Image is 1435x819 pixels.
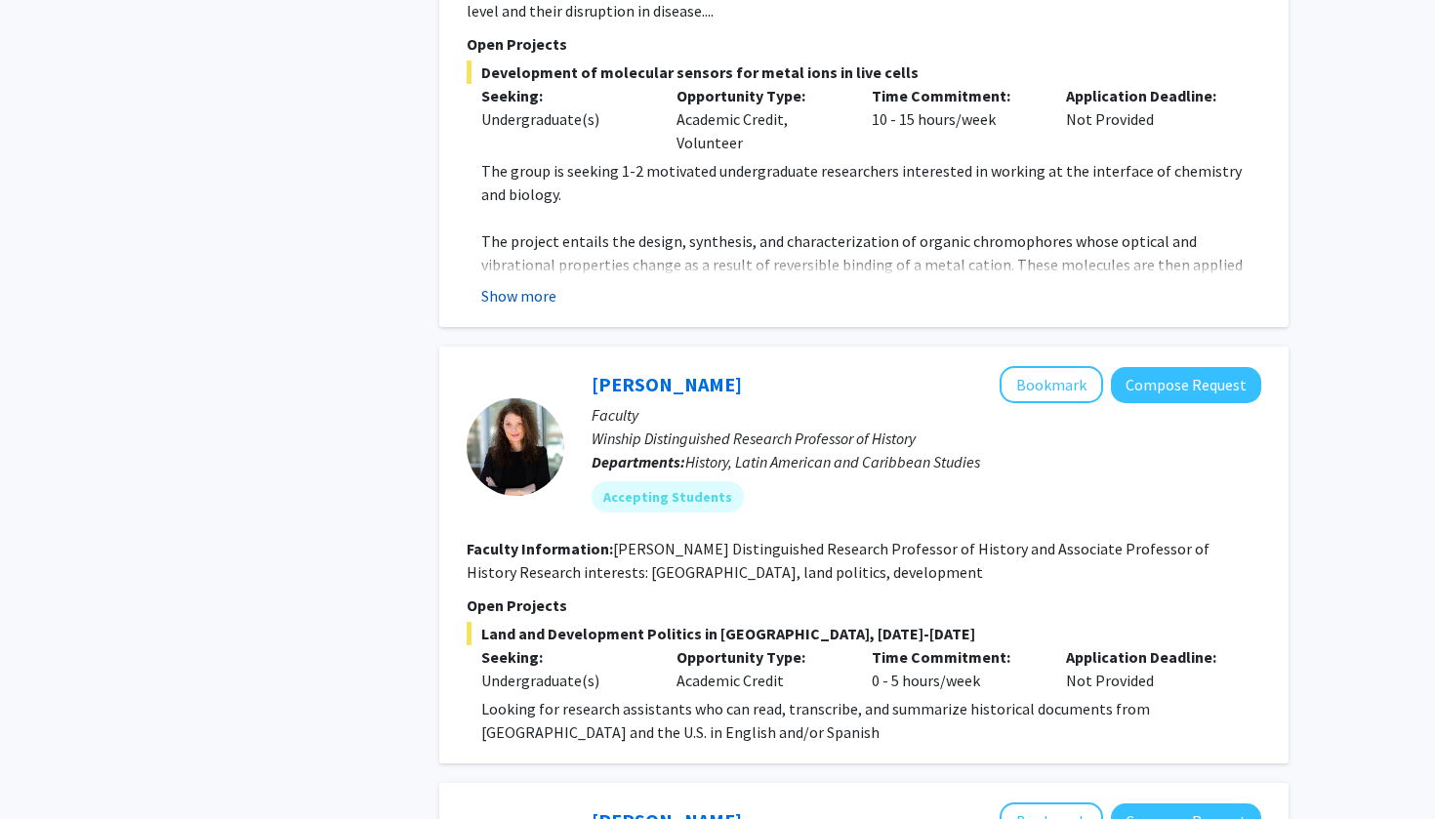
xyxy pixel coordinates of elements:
[481,229,1261,323] p: The project entails the design, synthesis, and characterization of organic chromophores whose opt...
[872,84,1038,107] p: Time Commitment:
[676,645,842,669] p: Opportunity Type:
[467,539,613,558] b: Faculty Information:
[467,539,1209,582] fg-read-more: [PERSON_NAME] Distinguished Research Professor of History and Associate Professor of History Rese...
[467,61,1261,84] span: Development of molecular sensors for metal ions in live cells
[592,427,1261,450] p: Winship Distinguished Research Professor of History
[481,697,1261,744] p: Looking for research assistants who can read, transcribe, and summarize historical documents from...
[481,84,647,107] p: Seeking:
[1051,84,1247,154] div: Not Provided
[467,594,1261,617] p: Open Projects
[467,622,1261,645] span: Land and Development Politics in [GEOGRAPHIC_DATA], [DATE]-[DATE]
[481,159,1261,206] p: The group is seeking 1-2 motivated undergraduate researchers interested in working at the interfa...
[592,452,685,471] b: Departments:
[662,84,857,154] div: Academic Credit, Volunteer
[857,645,1052,692] div: 0 - 5 hours/week
[592,372,742,396] a: [PERSON_NAME]
[467,32,1261,56] p: Open Projects
[662,645,857,692] div: Academic Credit
[872,645,1038,669] p: Time Commitment:
[592,403,1261,427] p: Faculty
[1000,366,1103,403] button: Add Adriana Chira to Bookmarks
[857,84,1052,154] div: 10 - 15 hours/week
[1051,645,1247,692] div: Not Provided
[481,107,647,131] div: Undergraduate(s)
[676,84,842,107] p: Opportunity Type:
[1111,367,1261,403] button: Compose Request to Adriana Chira
[1066,645,1232,669] p: Application Deadline:
[481,669,647,692] div: Undergraduate(s)
[481,284,556,307] button: Show more
[15,731,83,804] iframe: Chat
[592,481,744,512] mat-chip: Accepting Students
[1066,84,1232,107] p: Application Deadline:
[481,645,647,669] p: Seeking:
[685,452,980,471] span: History, Latin American and Caribbean Studies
